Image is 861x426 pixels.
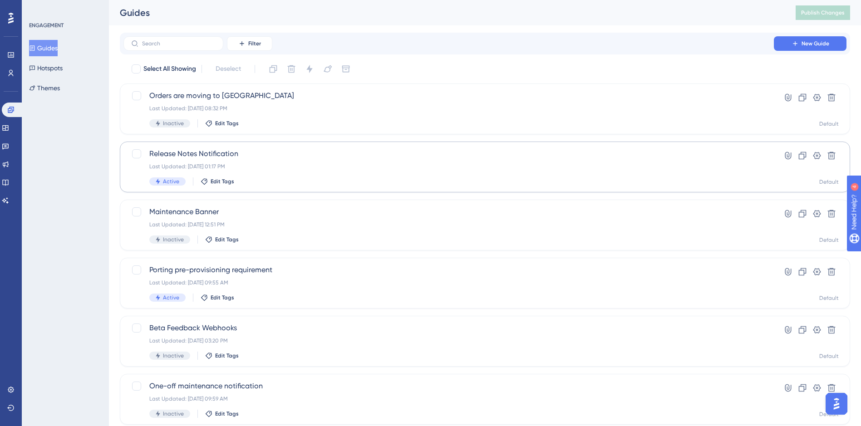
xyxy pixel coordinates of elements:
span: Maintenance Banner [149,206,748,217]
div: Last Updated: [DATE] 08:32 PM [149,105,748,112]
div: Last Updated: [DATE] 12:51 PM [149,221,748,228]
div: Guides [120,6,773,19]
div: Last Updated: [DATE] 03:20 PM [149,337,748,344]
button: New Guide [774,36,846,51]
div: Default [819,353,839,360]
button: Themes [29,80,60,96]
span: Active [163,294,179,301]
div: Last Updated: [DATE] 01:17 PM [149,163,748,170]
span: One-off maintenance notification [149,381,748,392]
button: Edit Tags [205,120,239,127]
div: Last Updated: [DATE] 09:59 AM [149,395,748,402]
span: Inactive [163,120,184,127]
div: Default [819,236,839,244]
span: Inactive [163,236,184,243]
button: Filter [227,36,272,51]
button: Edit Tags [205,352,239,359]
div: Default [819,294,839,302]
div: 4 [63,5,66,12]
input: Search [142,40,216,47]
span: Orders are moving to [GEOGRAPHIC_DATA] [149,90,748,101]
span: Inactive [163,410,184,417]
span: Release Notes Notification [149,148,748,159]
iframe: UserGuiding AI Assistant Launcher [823,390,850,417]
span: Edit Tags [211,294,234,301]
span: Edit Tags [215,352,239,359]
div: Last Updated: [DATE] 09:55 AM [149,279,748,286]
button: Guides [29,40,58,56]
button: Edit Tags [205,410,239,417]
span: Deselect [216,64,241,74]
span: Porting pre-provisioning requirement [149,264,748,275]
div: Default [819,178,839,186]
button: Publish Changes [796,5,850,20]
button: Deselect [207,61,249,77]
button: Hotspots [29,60,63,76]
span: Edit Tags [211,178,234,185]
span: Select All Showing [143,64,196,74]
span: New Guide [802,40,829,47]
span: Filter [248,40,261,47]
div: Default [819,120,839,127]
button: Edit Tags [201,294,234,301]
button: Edit Tags [205,236,239,243]
span: Inactive [163,352,184,359]
div: ENGAGEMENT [29,22,64,29]
span: Beta Feedback Webhooks [149,323,748,333]
span: Edit Tags [215,410,239,417]
span: Publish Changes [801,9,845,16]
span: Active [163,178,179,185]
span: Need Help? [21,2,57,13]
button: Edit Tags [201,178,234,185]
span: Edit Tags [215,236,239,243]
div: Default [819,411,839,418]
span: Edit Tags [215,120,239,127]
